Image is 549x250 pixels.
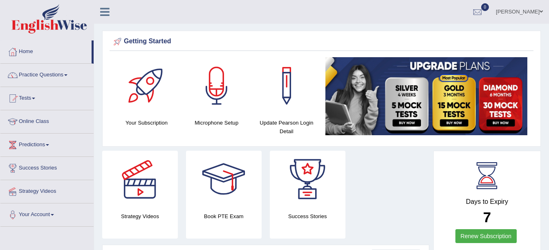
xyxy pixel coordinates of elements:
[186,212,262,221] h4: Book PTE Exam
[255,118,317,136] h4: Update Pearson Login Detail
[0,203,94,224] a: Your Account
[112,36,531,48] div: Getting Started
[483,209,491,225] b: 7
[0,40,92,61] a: Home
[186,118,247,127] h4: Microphone Setup
[270,212,345,221] h4: Success Stories
[455,229,517,243] a: Renew Subscription
[325,57,527,135] img: small5.jpg
[443,198,531,205] h4: Days to Expiry
[0,87,94,107] a: Tests
[0,180,94,201] a: Strategy Videos
[102,212,178,221] h4: Strategy Videos
[0,110,94,131] a: Online Class
[0,134,94,154] a: Predictions
[0,64,94,84] a: Practice Questions
[481,3,489,11] span: 0
[0,157,94,177] a: Success Stories
[116,118,177,127] h4: Your Subscription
